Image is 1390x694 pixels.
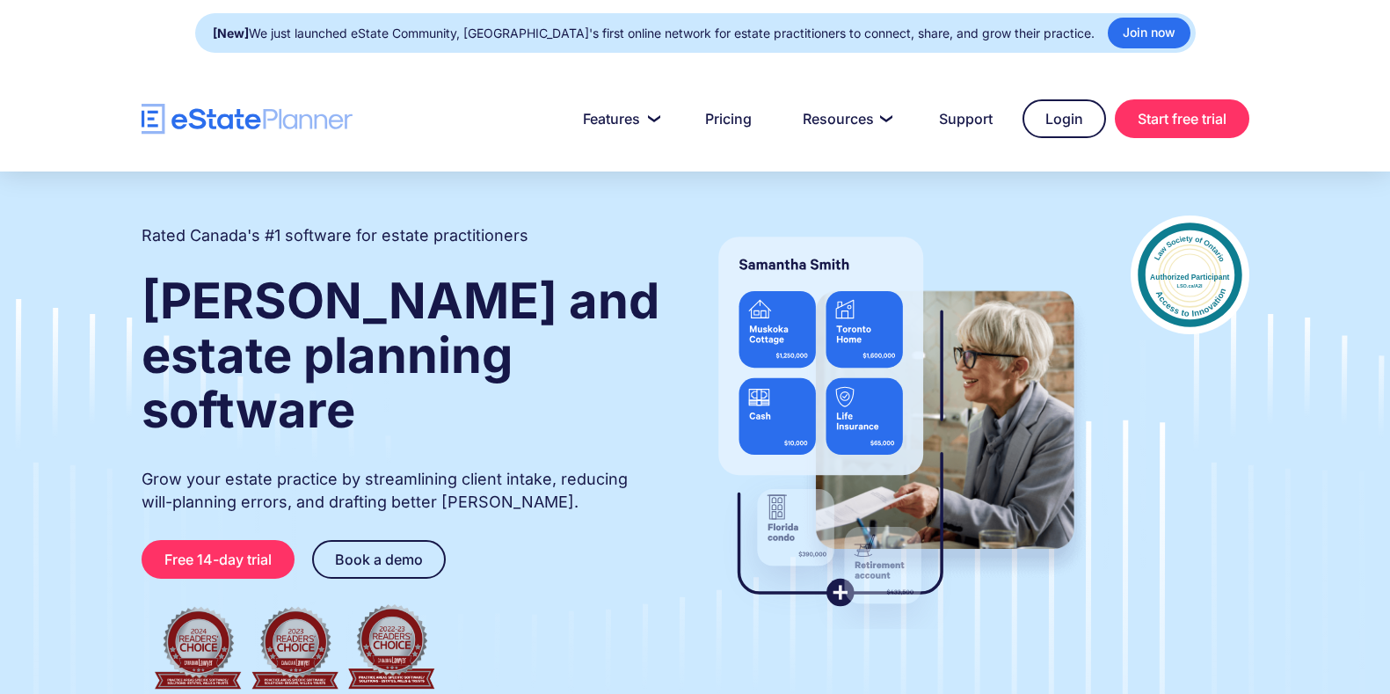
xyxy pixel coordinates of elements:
[697,216,1095,629] img: estate planner showing wills to their clients, using eState Planner, a leading estate planning so...
[782,101,909,136] a: Resources
[684,101,773,136] a: Pricing
[1115,99,1249,138] a: Start free trial
[213,26,249,40] strong: [New]
[213,21,1095,46] div: We just launched eState Community, [GEOGRAPHIC_DATA]'s first online network for estate practition...
[142,224,528,247] h2: Rated Canada's #1 software for estate practitioners
[562,101,675,136] a: Features
[142,468,662,514] p: Grow your estate practice by streamlining client intake, reducing will-planning errors, and draft...
[142,540,295,579] a: Free 14-day trial
[1022,99,1106,138] a: Login
[918,101,1014,136] a: Support
[312,540,446,579] a: Book a demo
[142,104,353,135] a: home
[142,271,659,440] strong: [PERSON_NAME] and estate planning software
[1108,18,1190,48] a: Join now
